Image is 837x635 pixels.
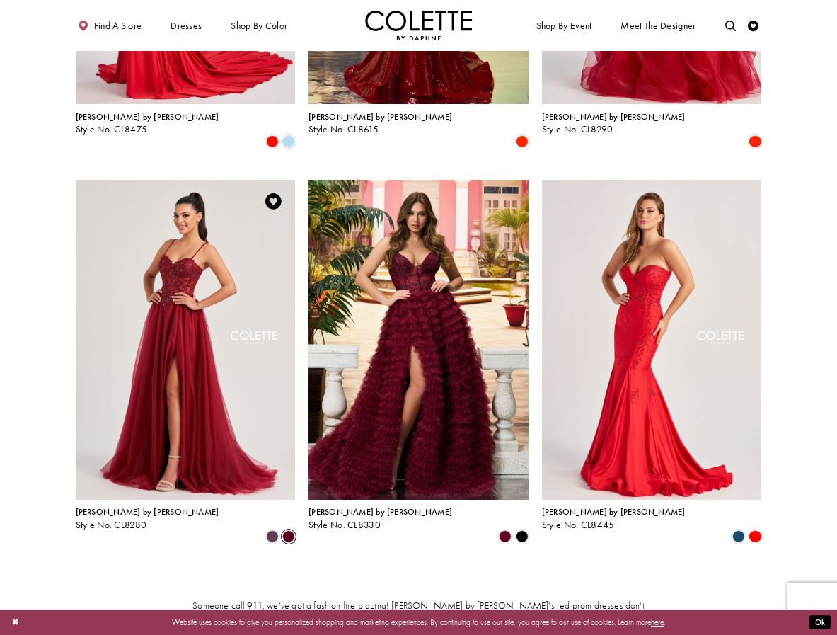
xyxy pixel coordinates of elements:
[76,11,144,40] a: Find a store
[516,135,529,147] i: Scarlet
[76,180,296,500] a: Visit Colette by Daphne Style No. CL8280 Page
[365,11,473,40] img: Colette by Daphne
[282,530,295,543] i: Burgundy
[542,180,762,500] a: Visit Colette by Daphne Style No. CL8445 Page
[76,111,219,122] span: [PERSON_NAME] by [PERSON_NAME]
[308,123,379,135] span: Style No. CL8615
[365,11,473,40] a: Visit Home Page
[732,530,745,543] i: Dark Turquoise
[76,519,147,531] span: Style No. CL8280
[76,123,148,135] span: Style No. CL8475
[168,11,204,40] span: Dresses
[542,111,686,122] span: [PERSON_NAME] by [PERSON_NAME]
[499,530,512,543] i: Bordeaux
[651,617,664,627] a: here
[308,180,529,500] a: Visit Colette by Daphne Style No. CL8330 Page
[262,190,285,212] a: Add to Wishlist
[533,11,594,40] span: Shop By Event
[76,113,219,135] div: Colette by Daphne Style No. CL8475
[266,530,279,543] i: Plum
[308,113,452,135] div: Colette by Daphne Style No. CL8615
[308,111,452,122] span: [PERSON_NAME] by [PERSON_NAME]
[542,506,686,517] span: [PERSON_NAME] by [PERSON_NAME]
[308,506,452,517] span: [PERSON_NAME] by [PERSON_NAME]
[94,21,142,31] span: Find a store
[171,21,202,31] span: Dresses
[809,616,831,629] button: Submit Dialog
[746,11,762,40] a: Check Wishlist
[516,530,529,543] i: Black
[618,11,699,40] a: Meet the designer
[77,615,760,629] p: Website uses cookies to give you personalized shopping and marketing experiences. By continuing t...
[542,123,613,135] span: Style No. CL8290
[542,508,686,530] div: Colette by Daphne Style No. CL8445
[76,506,219,517] span: [PERSON_NAME] by [PERSON_NAME]
[542,519,615,531] span: Style No. CL8445
[308,508,452,530] div: Colette by Daphne Style No. CL8330
[266,135,279,147] i: Candy Apple
[308,519,381,531] span: Style No. CL8330
[620,21,695,31] span: Meet the designer
[542,113,686,135] div: Colette by Daphne Style No. CL8290
[536,21,592,31] span: Shop By Event
[6,613,24,632] button: Close Dialog
[229,11,290,40] span: Shop by color
[231,21,287,31] span: Shop by color
[76,508,219,530] div: Colette by Daphne Style No. CL8280
[722,11,739,40] a: Toggle search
